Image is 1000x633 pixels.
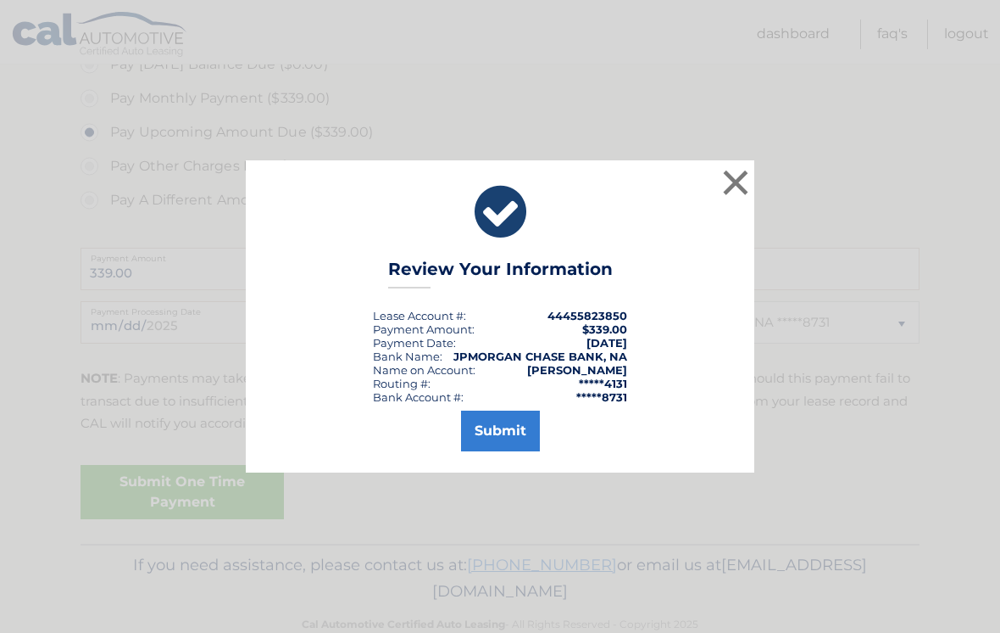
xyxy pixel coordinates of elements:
div: Bank Name: [373,350,442,363]
div: Payment Amount: [373,322,475,336]
button: × [719,165,753,199]
strong: [PERSON_NAME] [527,363,627,377]
div: Name on Account: [373,363,475,377]
div: Bank Account #: [373,390,464,404]
span: $339.00 [582,322,627,336]
strong: 44455823850 [547,309,627,322]
div: : [373,336,456,350]
span: [DATE] [586,336,627,350]
button: Submit [461,411,540,451]
span: Payment Date [373,336,453,350]
h3: Review Your Information [388,259,613,288]
div: Routing #: [373,377,431,390]
strong: JPMORGAN CHASE BANK, NA [453,350,627,363]
div: Lease Account #: [373,309,466,322]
